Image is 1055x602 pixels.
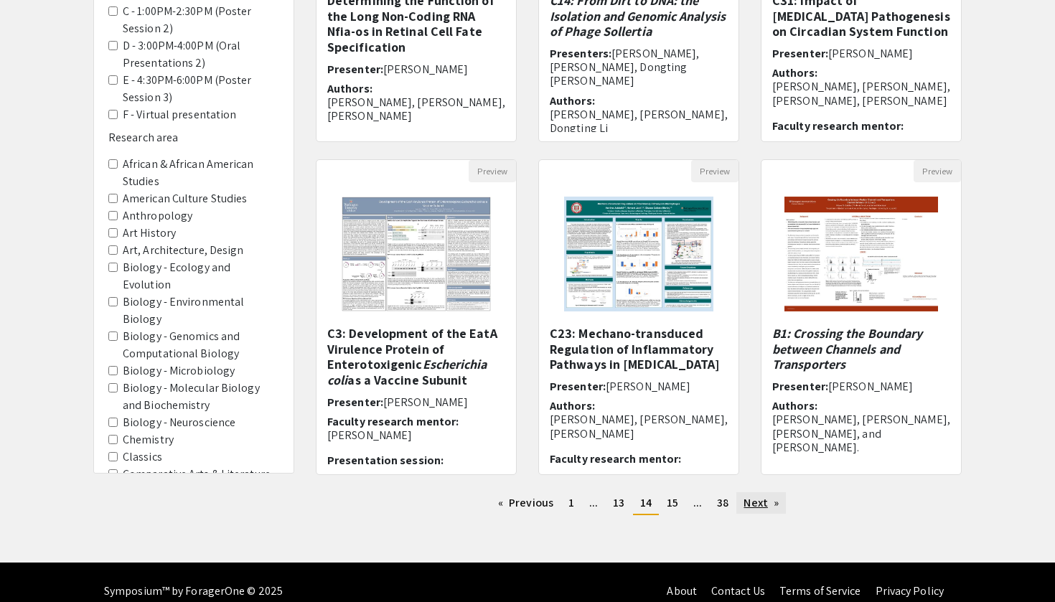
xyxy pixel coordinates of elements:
label: E - 4:30PM-6:00PM (Poster Session 3) [123,72,279,106]
span: Faculty research mentor: [772,118,904,133]
span: Faculty research mentor: [550,451,681,466]
div: Open Presentation <p>C23: Mechano-transduced Regulation of Inflammatory Pathways in Macrophages</p> [538,159,739,475]
span: 13 [613,495,624,510]
label: Art, Architecture, Design [123,242,244,259]
span: Faculty research mentor: [772,465,904,480]
span: [PERSON_NAME] [383,395,468,410]
h6: Presenter: [772,47,950,60]
p: [PERSON_NAME] [327,428,505,442]
span: Authors: [327,81,372,96]
span: 1 [568,495,574,510]
h6: Presenter: [772,380,950,393]
em: Escherichia coli [327,356,487,388]
span: Faculty research mentor: [327,414,459,429]
label: Biology - Molecular Biology and Biochemistry [123,380,279,414]
p: [PERSON_NAME], [PERSON_NAME], [PERSON_NAME] [327,95,505,123]
div: Open Presentation <p class="ql-align-center"><em>B1: Crossing the Boundary between Channels and T... [761,159,962,475]
label: Biology - Neuroscience [123,414,235,431]
span: [PERSON_NAME], [PERSON_NAME], Dongting [PERSON_NAME] [550,46,700,88]
span: Authors: [772,398,817,413]
p: [PERSON_NAME], [PERSON_NAME], Dongting Li [550,108,728,135]
a: About [667,583,697,598]
span: [PERSON_NAME] [828,379,913,394]
h6: Presenter: [550,380,728,393]
span: [PERSON_NAME] [828,46,913,61]
h6: Research area [108,131,279,144]
label: Biology - Environmental Biology [123,293,279,328]
label: Biology - Ecology and Evolution [123,259,279,293]
a: Terms of Service [779,583,861,598]
span: Presentation session: [327,453,444,468]
a: Privacy Policy [876,583,944,598]
span: Authors: [772,65,817,80]
span: 15 [667,495,678,510]
span: Authors: [550,398,595,413]
h6: Presenters: [550,47,728,88]
label: Anthropology [123,207,192,225]
p: [PERSON_NAME], [PERSON_NAME], [PERSON_NAME], and [PERSON_NAME]. [772,413,950,454]
a: Previous page [491,492,561,514]
a: Next page [736,492,786,514]
label: D - 3:00PM-4:00PM (Oral Presentations 2) [123,37,279,72]
label: Art History [123,225,176,242]
span: [PERSON_NAME] [383,62,468,77]
label: Classics [123,448,162,466]
span: 14 [640,495,652,510]
iframe: Chat [11,537,61,591]
span: ... [589,495,598,510]
button: Preview [469,160,516,182]
h5: C3: Development of the EatA Virulence Protein of Enterotoxigenic as a Vaccine Subunit [327,326,505,387]
button: Preview [691,160,738,182]
div: Open Presentation <p>C3: Development of the EatA Virulence Protein of Enterotoxigenic <em>Escheri... [316,159,517,475]
img: <p>C23: Mechano-transduced Regulation of Inflammatory Pathways in Macrophages</p> [550,182,727,326]
span: 38 [717,495,728,510]
p: [PERSON_NAME], [PERSON_NAME], [PERSON_NAME], [PERSON_NAME] [772,80,950,107]
button: Preview [914,160,961,182]
span: Authors: [550,93,595,108]
label: C - 1:00PM-2:30PM (Poster Session 2) [123,3,279,37]
label: American Culture Studies [123,190,247,207]
span: [PERSON_NAME] [606,379,690,394]
p: [PERSON_NAME], [PERSON_NAME], [PERSON_NAME] [550,413,728,440]
label: Biology - Microbiology [123,362,235,380]
label: Biology - Genomics and Computational Biology [123,328,279,362]
span: ... [693,495,702,510]
label: African & African American Studies [123,156,279,190]
h6: Presenter: [327,62,505,76]
em: B1: Crossing the Boundary between Channels and Transporters [772,325,923,372]
img: <p>C3: Development of the EatA Virulence Protein of Enterotoxigenic <em>Escherichia coli </em>as ... [327,182,505,326]
h6: Presenter: [327,395,505,409]
label: Chemistry [123,431,174,448]
a: Contact Us [711,583,765,598]
img: <p class="ql-align-center"><em>B1: Crossing the Boundary between Channels and Transporters</em></p> [770,182,952,326]
label: F - Virtual presentation [123,106,236,123]
h5: C23: Mechano-transduced Regulation of Inflammatory Pathways in [MEDICAL_DATA] [550,326,728,372]
ul: Pagination [316,492,962,515]
label: Comparative Arts & Literature [123,466,271,483]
